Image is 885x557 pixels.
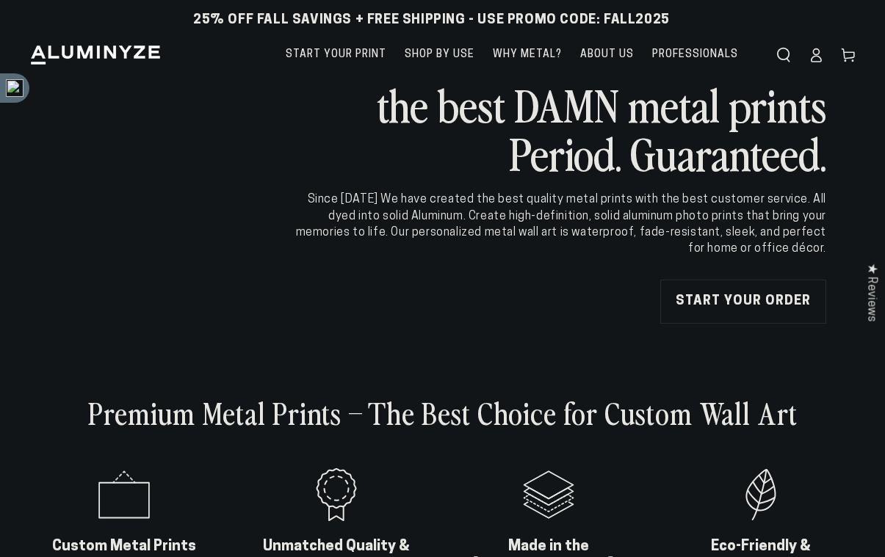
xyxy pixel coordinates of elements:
[645,37,745,73] a: Professionals
[286,45,386,64] span: Start Your Print
[660,280,826,324] a: START YOUR Order
[88,393,798,432] h2: Premium Metal Prints – The Best Choice for Custom Wall Art
[193,12,670,29] span: 25% off FALL Savings + Free Shipping - Use Promo Code: FALL2025
[652,45,738,64] span: Professionals
[493,45,562,64] span: Why Metal?
[293,192,826,258] div: Since [DATE] We have created the best quality metal prints with the best customer service. All dy...
[573,37,641,73] a: About Us
[29,44,162,66] img: Aluminyze
[405,45,474,64] span: Shop By Use
[397,37,482,73] a: Shop By Use
[485,37,569,73] a: Why Metal?
[580,45,634,64] span: About Us
[857,252,885,333] div: Click to open Judge.me floating reviews tab
[293,80,826,177] h2: the best DAMN metal prints Period. Guaranteed.
[767,39,800,71] summary: Search our site
[278,37,394,73] a: Start Your Print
